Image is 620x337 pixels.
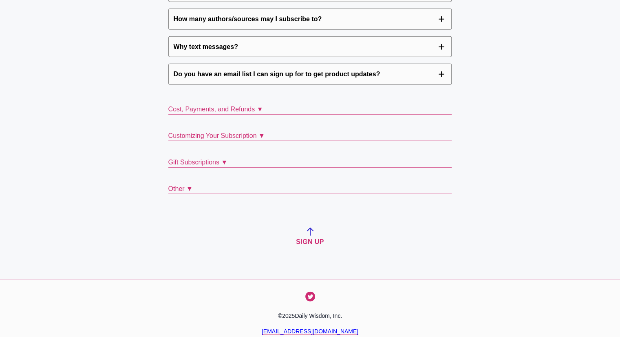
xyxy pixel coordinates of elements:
p: Do you have an email list I can sign up for to get product updates? [174,69,380,80]
p: How many authors/sources may I subscribe to? [174,14,322,24]
p: Customizing Your Subscription ▼ [168,131,452,141]
a: Sign up [20,227,600,247]
button: How many authors/sources may I subscribe to? [168,9,452,30]
p: Cost, Payments, and Refunds ▼ [168,104,452,115]
p: Gift Subscriptions ▼ [168,157,452,168]
a: twitter [305,292,315,302]
button: Why text messages? [168,36,452,58]
p: Why text messages? [174,42,238,52]
p: © 2025 Daily Wisdom, Inc. [278,313,342,319]
p: Other ▼ [168,184,452,194]
button: Do you have an email list I can sign up for to get product updates? [168,64,452,85]
a: [EMAIL_ADDRESS][DOMAIN_NAME] [262,328,358,335]
h2: Sign up [20,237,600,247]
